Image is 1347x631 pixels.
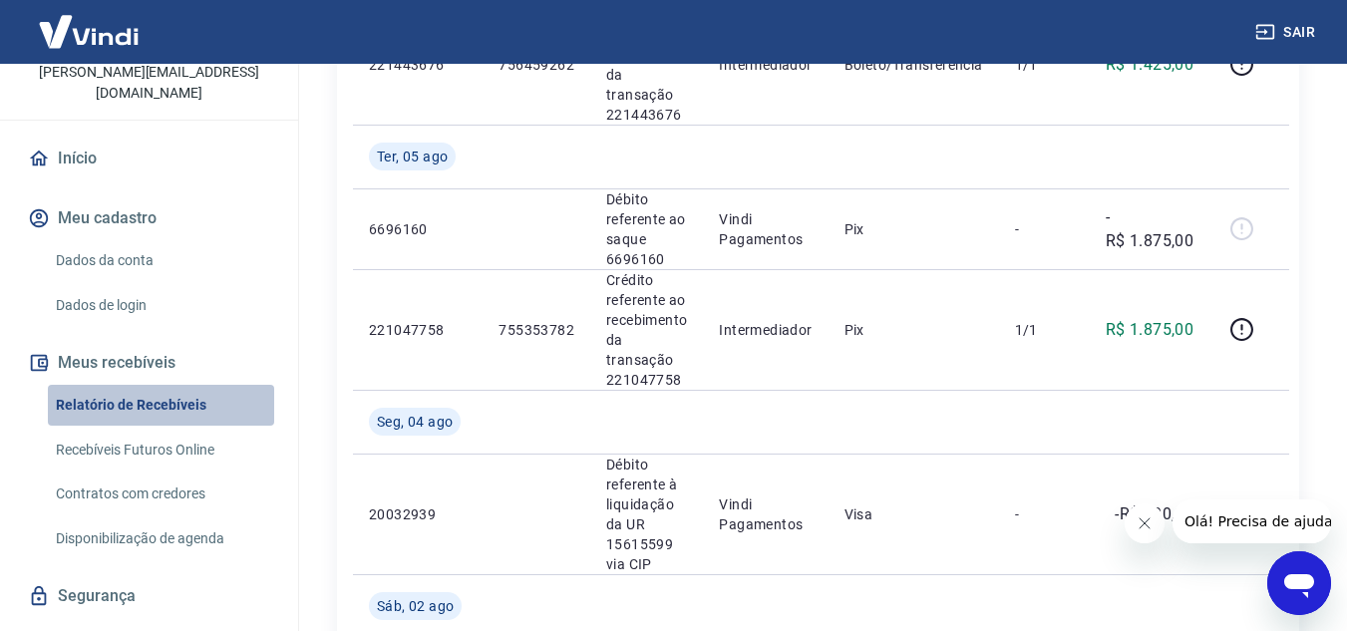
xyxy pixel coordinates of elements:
p: Débito referente à liquidação da UR 15615599 via CIP [606,455,687,574]
p: 1/1 [1015,55,1074,75]
p: Intermediador [719,320,812,340]
p: Débito referente ao saque 6696160 [606,189,687,269]
p: 756459262 [499,55,574,75]
span: Ter, 05 ago [377,147,448,166]
p: - [1015,504,1074,524]
span: Sáb, 02 ago [377,596,454,616]
p: 20032939 [369,504,467,524]
p: [PERSON_NAME][EMAIL_ADDRESS][DOMAIN_NAME] [16,62,282,104]
img: Vindi [24,1,154,62]
p: R$ 1.425,00 [1106,53,1193,77]
p: 755353782 [499,320,574,340]
span: Olá! Precisa de ajuda? [12,14,168,30]
button: Meus recebíveis [24,341,274,385]
button: Sair [1251,14,1323,51]
p: Crédito referente ao recebimento da transação 221443676 [606,5,687,125]
p: Vindi Pagamentos [719,494,812,534]
span: Seg, 04 ago [377,412,453,432]
a: Dados da conta [48,240,274,281]
a: Contratos com credores [48,473,274,514]
p: - [1015,219,1074,239]
a: Segurança [24,574,274,618]
button: Meu cadastro [24,196,274,240]
a: Recebíveis Futuros Online [48,430,274,471]
iframe: Fechar mensagem [1125,503,1165,543]
p: Crédito referente ao recebimento da transação 221047758 [606,270,687,390]
p: Pix [844,219,983,239]
p: Intermediador [719,55,812,75]
p: 221443676 [369,55,467,75]
iframe: Mensagem da empresa [1173,499,1331,543]
p: Pix [844,320,983,340]
p: Vindi Pagamentos [719,209,812,249]
p: Boleto/Transferência [844,55,983,75]
p: -R$ 800,00 [1115,502,1193,526]
a: Disponibilização de agenda [48,518,274,559]
p: 6696160 [369,219,467,239]
p: -R$ 1.875,00 [1106,205,1193,253]
a: Dados de login [48,285,274,326]
a: Relatório de Recebíveis [48,385,274,426]
p: 1/1 [1015,320,1074,340]
a: Início [24,137,274,180]
p: R$ 1.875,00 [1106,318,1193,342]
p: 221047758 [369,320,467,340]
iframe: Botão para abrir a janela de mensagens [1267,551,1331,615]
p: Visa [844,504,983,524]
